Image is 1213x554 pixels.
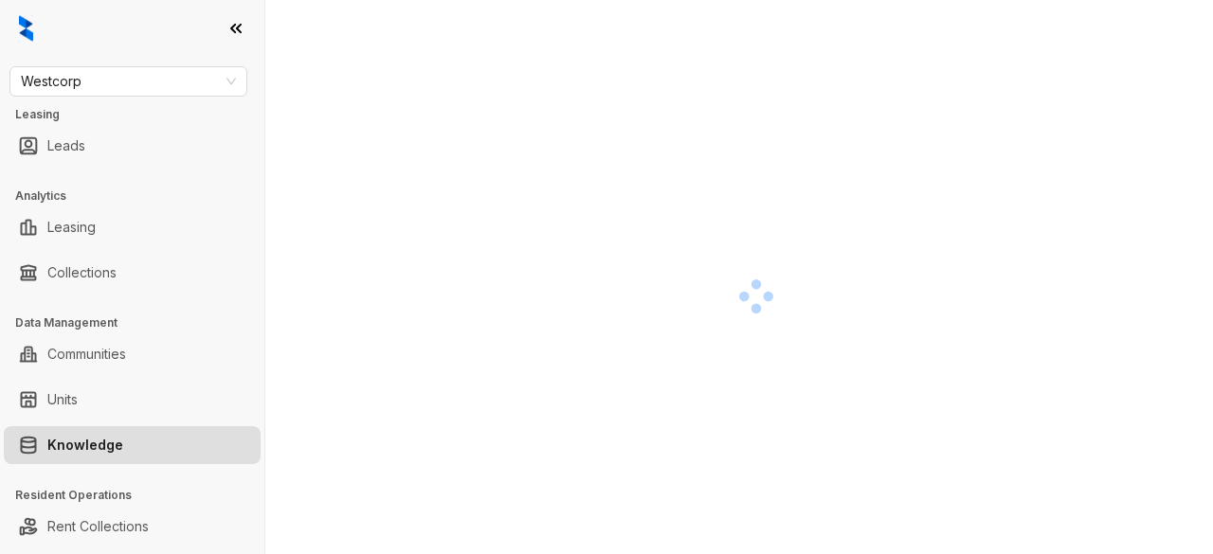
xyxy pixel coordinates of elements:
a: Units [47,381,78,419]
a: Leasing [47,208,96,246]
a: Communities [47,335,126,373]
img: logo [19,15,33,42]
h3: Leasing [15,106,264,123]
li: Collections [4,254,261,292]
a: Collections [47,254,117,292]
li: Knowledge [4,426,261,464]
a: Leads [47,127,85,165]
a: Knowledge [47,426,123,464]
h3: Data Management [15,314,264,331]
li: Communities [4,335,261,373]
li: Rent Collections [4,508,261,545]
li: Leads [4,127,261,165]
a: Rent Collections [47,508,149,545]
h3: Resident Operations [15,487,264,504]
h3: Analytics [15,188,264,205]
li: Units [4,381,261,419]
span: Westcorp [21,67,236,96]
li: Leasing [4,208,261,246]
